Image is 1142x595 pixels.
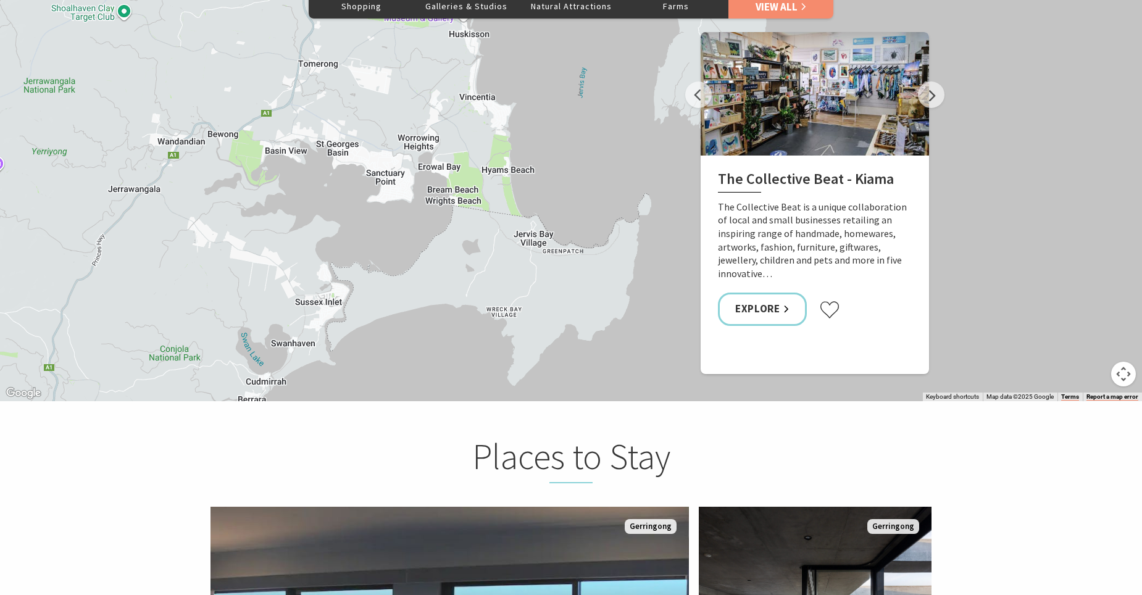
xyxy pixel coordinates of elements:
h2: The Collective Beat - Kiama [718,170,912,193]
button: Keyboard shortcuts [926,393,979,401]
a: Report a map error [1086,393,1138,401]
span: Gerringong [867,519,919,535]
button: Previous [685,81,712,108]
img: Google [3,385,44,401]
span: Gerringong [625,519,677,535]
h2: Places to Stay [329,435,813,483]
span: Map data ©2025 Google [986,393,1054,400]
a: Explore [718,293,807,325]
button: Click to favourite The Collective Beat - Kiama [819,301,840,319]
button: Next [918,81,944,108]
p: The Collective Beat is a unique collaboration of local and small businesses retailing an inspirin... [718,201,912,281]
button: Map camera controls [1111,362,1136,386]
a: Terms (opens in new tab) [1061,393,1079,401]
a: Open this area in Google Maps (opens a new window) [3,385,44,401]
